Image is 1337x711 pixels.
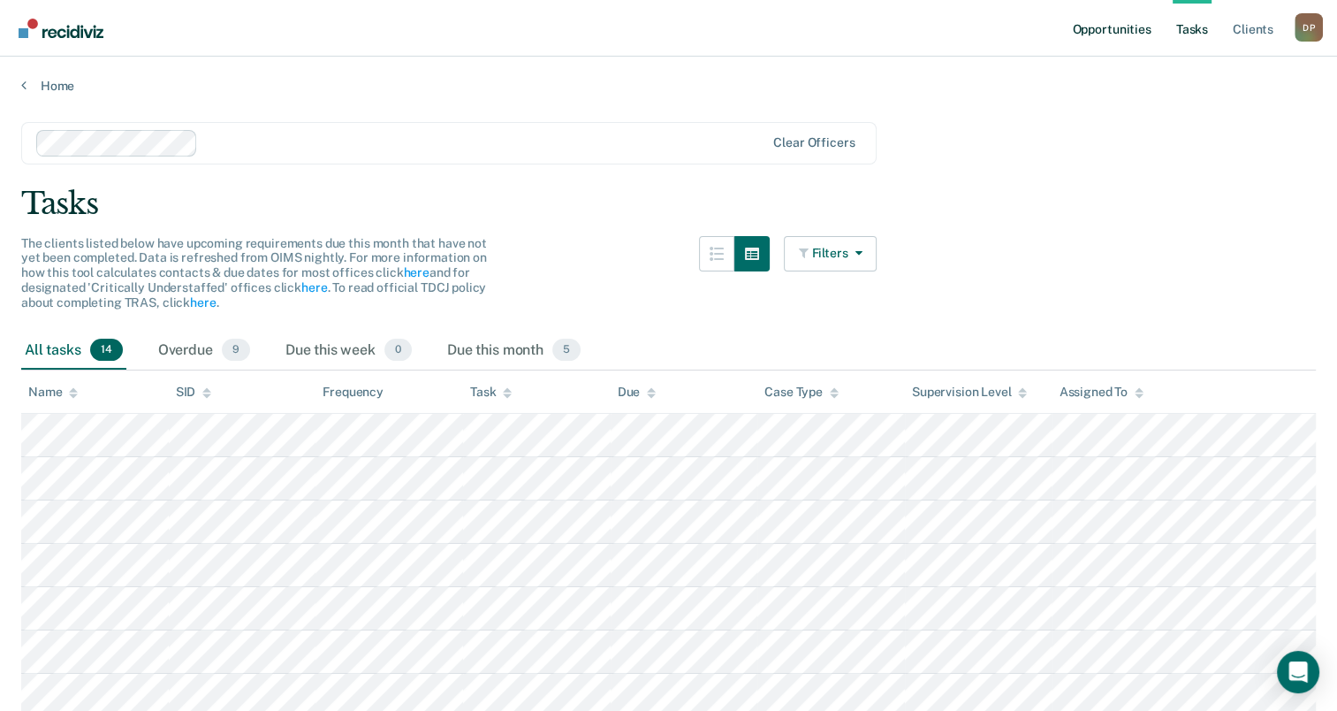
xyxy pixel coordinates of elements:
[222,339,250,362] span: 9
[403,265,429,279] a: here
[444,332,584,371] div: Due this month5
[912,385,1028,400] div: Supervision Level
[1295,13,1323,42] div: D P
[21,186,1316,222] div: Tasks
[773,135,855,150] div: Clear officers
[155,332,254,371] div: Overdue9
[301,280,327,294] a: here
[1059,385,1143,400] div: Assigned To
[1277,651,1319,693] div: Open Intercom Messenger
[552,339,581,362] span: 5
[470,385,512,400] div: Task
[90,339,123,362] span: 14
[764,385,839,400] div: Case Type
[784,236,877,271] button: Filters
[384,339,412,362] span: 0
[21,236,487,310] span: The clients listed below have upcoming requirements due this month that have not yet been complet...
[618,385,657,400] div: Due
[282,332,415,371] div: Due this week0
[21,332,126,371] div: All tasks14
[176,385,212,400] div: SID
[19,19,103,38] img: Recidiviz
[190,295,216,310] a: here
[1295,13,1323,42] button: Profile dropdown button
[323,385,384,400] div: Frequency
[21,78,1316,94] a: Home
[28,385,78,400] div: Name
